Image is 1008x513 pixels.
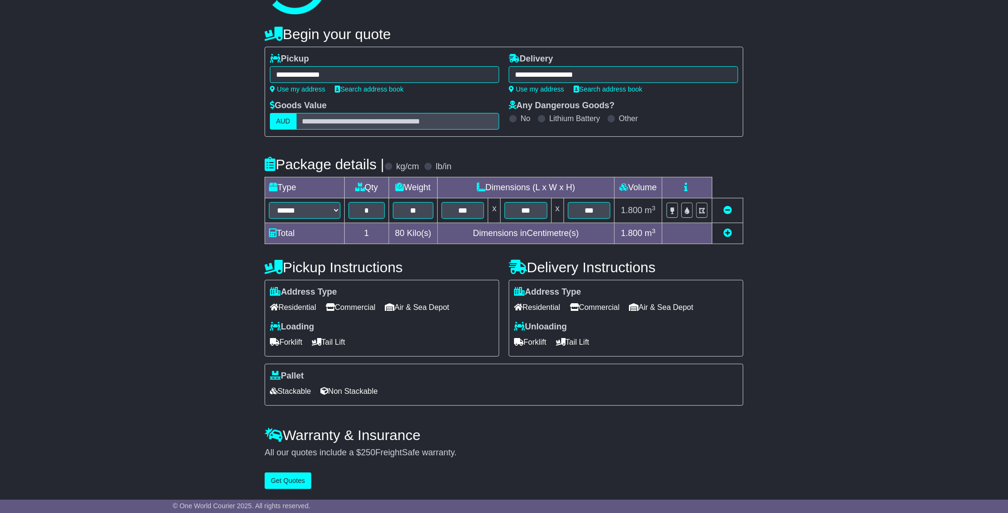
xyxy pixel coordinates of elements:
[270,85,325,93] a: Use my address
[395,228,404,238] span: 80
[265,26,743,42] h4: Begin your quote
[265,427,743,443] h4: Warranty & Insurance
[270,101,327,111] label: Goods Value
[270,300,316,315] span: Residential
[514,300,560,315] span: Residential
[265,177,345,198] td: Type
[723,205,732,215] a: Remove this item
[652,205,656,212] sup: 3
[361,448,375,457] span: 250
[265,223,345,244] td: Total
[345,177,389,198] td: Qty
[326,300,375,315] span: Commercial
[645,228,656,238] span: m
[270,287,337,298] label: Address Type
[570,300,619,315] span: Commercial
[396,162,419,172] label: kg/cm
[270,322,314,332] label: Loading
[621,228,642,238] span: 1.800
[574,85,642,93] a: Search address book
[265,156,384,172] h4: Package details |
[436,162,452,172] label: lb/in
[621,205,642,215] span: 1.800
[514,335,546,349] span: Forklift
[521,114,530,123] label: No
[335,85,403,93] a: Search address book
[488,198,501,223] td: x
[265,448,743,458] div: All our quotes include a $ FreightSafe warranty.
[265,259,499,275] h4: Pickup Instructions
[270,335,302,349] span: Forklift
[312,335,345,349] span: Tail Lift
[270,113,297,130] label: AUD
[265,472,311,489] button: Get Quotes
[556,335,589,349] span: Tail Lift
[173,502,310,510] span: © One World Courier 2025. All rights reserved.
[629,300,694,315] span: Air & Sea Depot
[389,223,438,244] td: Kilo(s)
[514,287,581,298] label: Address Type
[345,223,389,244] td: 1
[549,114,600,123] label: Lithium Battery
[514,322,567,332] label: Unloading
[614,177,662,198] td: Volume
[270,371,304,381] label: Pallet
[551,198,564,223] td: x
[509,85,564,93] a: Use my address
[320,384,378,399] span: Non Stackable
[509,101,615,111] label: Any Dangerous Goods?
[723,228,732,238] a: Add new item
[509,54,553,64] label: Delivery
[270,384,311,399] span: Stackable
[270,54,309,64] label: Pickup
[509,259,743,275] h4: Delivery Instructions
[619,114,638,123] label: Other
[389,177,438,198] td: Weight
[385,300,450,315] span: Air & Sea Depot
[438,223,615,244] td: Dimensions in Centimetre(s)
[652,227,656,235] sup: 3
[438,177,615,198] td: Dimensions (L x W x H)
[645,205,656,215] span: m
